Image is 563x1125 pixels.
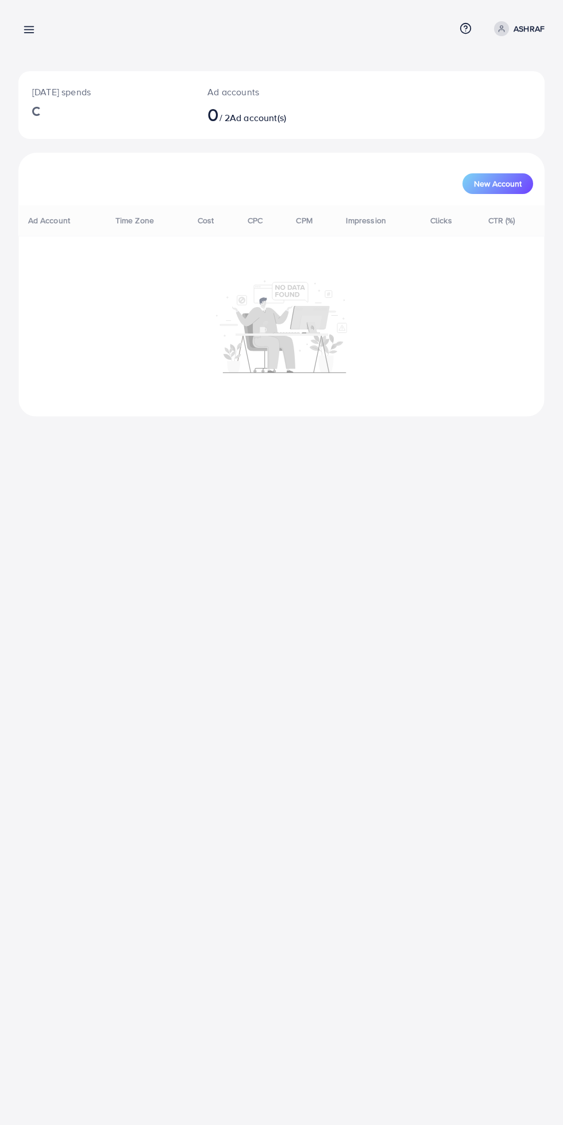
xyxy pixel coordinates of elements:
[514,22,545,36] p: ASHRAF
[230,111,286,124] span: Ad account(s)
[32,85,180,99] p: [DATE] spends
[207,101,219,127] span: 0
[462,173,533,194] button: New Account
[474,180,522,188] span: New Account
[207,103,311,125] h2: / 2
[207,85,311,99] p: Ad accounts
[489,21,545,36] a: ASHRAF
